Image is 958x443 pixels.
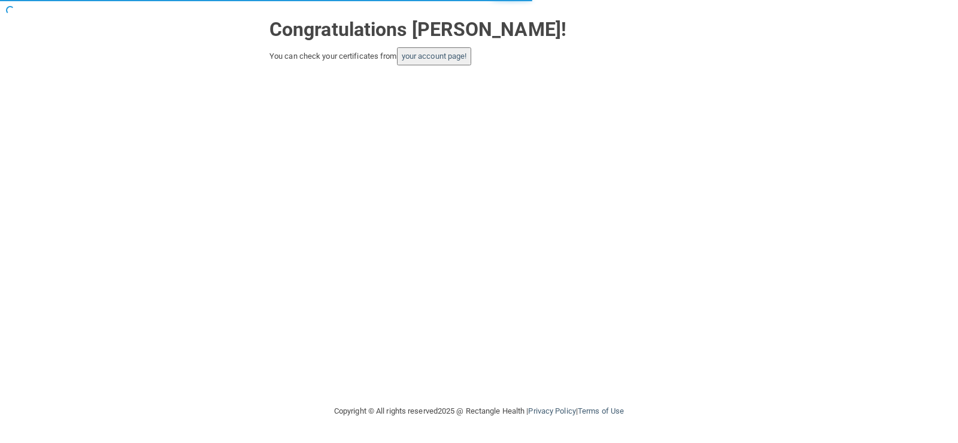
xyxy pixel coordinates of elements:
a: Terms of Use [578,406,624,415]
strong: Congratulations [PERSON_NAME]! [269,18,566,41]
a: your account page! [402,52,467,61]
a: Privacy Policy [528,406,575,415]
div: Copyright © All rights reserved 2025 @ Rectangle Health | | [260,392,698,430]
div: You can check your certificates from [269,47,689,65]
button: your account page! [397,47,472,65]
